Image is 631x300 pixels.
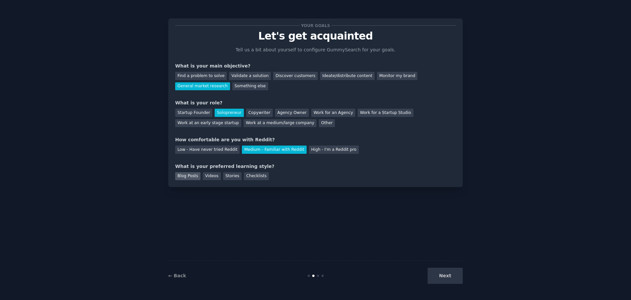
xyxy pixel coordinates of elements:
div: Monitor my brand [377,72,417,80]
div: Work for a Startup Studio [358,109,413,117]
div: General market research [175,82,230,91]
div: Copywriter [246,109,273,117]
div: What is your main objective? [175,63,456,69]
div: Something else [232,82,268,91]
div: Startup Founder [175,109,212,117]
div: Stories [223,172,242,180]
div: Medium - Familiar with Reddit [242,146,306,154]
div: Ideate/distribute content [320,72,375,80]
div: Low - Have never tried Reddit [175,146,240,154]
div: Other [319,119,335,127]
div: What is your preferred learning style? [175,163,456,170]
div: Work for an Agency [311,109,355,117]
div: Solopreneur [215,109,244,117]
div: Find a problem to solve [175,72,227,80]
div: High - I'm a Reddit pro [309,146,359,154]
div: Work at a medium/large company [244,119,316,127]
a: ← Back [168,273,186,278]
div: Discover customers [273,72,317,80]
div: Videos [203,172,221,180]
div: What is your role? [175,99,456,106]
div: How comfortable are you with Reddit? [175,136,456,143]
span: Your goals [300,22,331,29]
p: Tell us a bit about yourself to configure GummySearch for your goals. [233,46,398,53]
p: Let's get acquainted [175,30,456,42]
div: Work at an early stage startup [175,119,241,127]
div: Validate a solution [229,72,271,80]
div: Agency Owner [275,109,309,117]
div: Blog Posts [175,172,200,180]
div: Checklists [244,172,269,180]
